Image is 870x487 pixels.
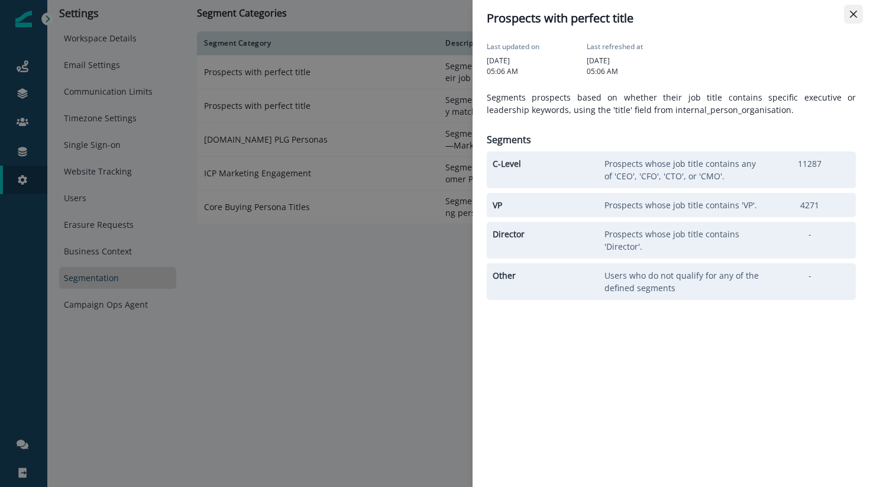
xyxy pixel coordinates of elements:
p: Other [493,269,600,282]
div: Prospects with perfect title [487,9,856,27]
button: Close [844,5,863,24]
p: [DATE] [587,56,618,66]
p: VP [493,199,600,211]
p: 05:06 AM [487,66,518,77]
p: Director [493,228,600,240]
p: Users who do not qualify for any of the defined segments [604,269,765,294]
p: Segments prospects based on whether their job title contains specific executive or leadership key... [487,91,856,116]
p: C-Level [493,157,600,170]
p: Last updated on [487,41,539,52]
p: 11287 [769,157,850,170]
p: Last refreshed at [587,41,643,52]
p: 4271 [769,199,850,211]
p: [DATE] [487,56,518,66]
p: Segments [487,133,531,147]
p: 05:06 AM [587,66,618,77]
p: Prospects whose job title contains 'Director'. [604,228,765,253]
p: - [769,269,850,282]
p: - [769,228,850,240]
p: Prospects whose job title contains 'VP'. [604,199,765,211]
p: Prospects whose job title contains any of 'CEO', 'CFO', 'CTO', or 'CMO'. [604,157,765,182]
